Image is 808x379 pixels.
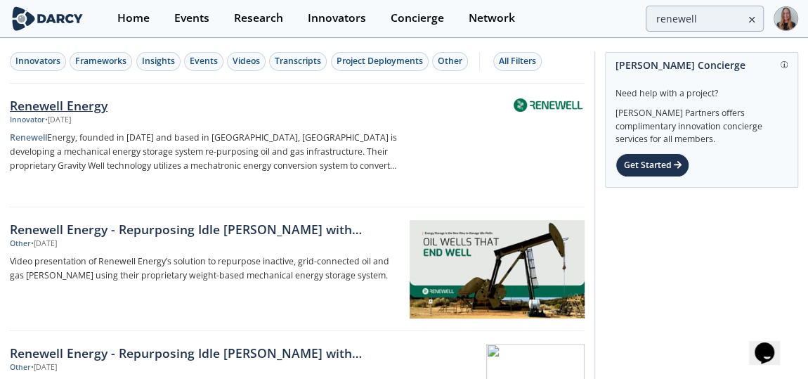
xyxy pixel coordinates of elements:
div: Events [190,55,218,68]
a: Renewell Energy Innovator •[DATE] RenewellEnergy, founded in [DATE] and based in [GEOGRAPHIC_DATA... [10,84,585,207]
iframe: chat widget [749,323,794,365]
div: Network [469,13,515,24]
div: Other [10,238,31,250]
div: Renewell Energy - Repurposing Idle [PERSON_NAME] with Mechanical Energy Storage Video Presentation [10,220,398,238]
div: Insights [142,55,175,68]
p: Energy, founded in [DATE] and based in [GEOGRAPHIC_DATA], [GEOGRAPHIC_DATA] is developing a mecha... [10,131,398,173]
div: Concierge [391,13,444,24]
button: All Filters [493,52,542,71]
div: Need help with a project? [615,77,788,100]
button: Innovators [10,52,66,71]
div: Other [438,55,462,68]
button: Insights [136,52,181,71]
button: Events [184,52,223,71]
button: Other [432,52,468,71]
button: Frameworks [70,52,132,71]
div: Innovator [10,115,45,126]
img: logo-wide.svg [10,6,85,31]
button: Project Deployments [331,52,429,71]
a: Renewell Energy - Repurposing Idle [PERSON_NAME] with Mechanical Energy Storage Video Presentatio... [10,207,585,331]
p: Video presentation of Renewell Energy’s solution to repurpose inactive, grid-connected oil and ga... [10,255,398,283]
div: • [DATE] [45,115,71,126]
div: Renewell Energy [10,96,398,115]
div: Renewell Energy - Repurposing Idle [PERSON_NAME] with Mechanical Energy Storage [10,344,398,362]
div: Research [234,13,283,24]
div: Videos [233,55,260,68]
div: Frameworks [75,55,126,68]
div: Events [174,13,209,24]
div: Home [117,13,150,24]
div: Get Started [615,153,689,177]
strong: Renewell [10,131,47,143]
div: • [DATE] [31,362,57,373]
div: [PERSON_NAME] Concierge [615,53,788,77]
button: Videos [227,52,266,71]
div: Project Deployments [337,55,423,68]
div: • [DATE] [31,238,57,250]
img: information.svg [781,61,788,69]
div: Innovators [15,55,60,68]
div: [PERSON_NAME] Partners offers complimentary innovation concierge services for all members. [615,100,788,146]
div: Transcripts [275,55,321,68]
button: Transcripts [269,52,327,71]
div: Innovators [308,13,366,24]
img: Profile [774,6,798,31]
input: Advanced Search [646,6,764,32]
div: Other [10,362,31,373]
img: Renewell Energy [514,98,582,112]
div: All Filters [499,55,536,68]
